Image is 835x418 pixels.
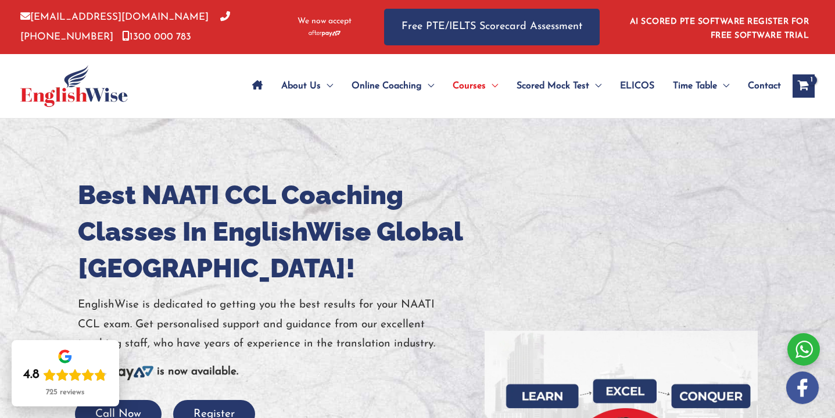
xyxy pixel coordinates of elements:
[793,74,815,98] a: View Shopping Cart, 1 items
[620,66,654,106] span: ELICOS
[20,65,128,107] img: cropped-ew-logo
[384,9,600,45] a: Free PTE/IELTS Scorecard Assessment
[78,295,467,353] p: EnglishWise is dedicated to getting you the best results for your NAATI CCL exam. Get personalise...
[748,66,781,106] span: Contact
[664,66,739,106] a: Time TableMenu Toggle
[786,371,819,404] img: white-facebook.png
[321,66,333,106] span: Menu Toggle
[717,66,729,106] span: Menu Toggle
[23,367,107,383] div: Rating: 4.8 out of 5
[739,66,781,106] a: Contact
[122,32,191,42] a: 1300 000 783
[486,66,498,106] span: Menu Toggle
[517,66,589,106] span: Scored Mock Test
[443,66,507,106] a: CoursesMenu Toggle
[20,12,230,41] a: [PHONE_NUMBER]
[352,66,422,106] span: Online Coaching
[23,367,40,383] div: 4.8
[281,66,321,106] span: About Us
[78,177,467,287] h1: Best NAATI CCL Coaching Classes In EnglishWise Global [GEOGRAPHIC_DATA]!
[342,66,443,106] a: Online CoachingMenu Toggle
[298,16,352,27] span: We now accept
[243,66,781,106] nav: Site Navigation: Main Menu
[157,366,238,377] b: is now available.
[507,66,611,106] a: Scored Mock TestMenu Toggle
[673,66,717,106] span: Time Table
[453,66,486,106] span: Courses
[309,30,341,37] img: Afterpay-Logo
[422,66,434,106] span: Menu Toggle
[272,66,342,106] a: About UsMenu Toggle
[630,17,809,40] a: AI SCORED PTE SOFTWARE REGISTER FOR FREE SOFTWARE TRIAL
[46,388,84,397] div: 725 reviews
[623,8,815,46] aside: Header Widget 1
[20,12,209,22] a: [EMAIL_ADDRESS][DOMAIN_NAME]
[589,66,601,106] span: Menu Toggle
[611,66,664,106] a: ELICOS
